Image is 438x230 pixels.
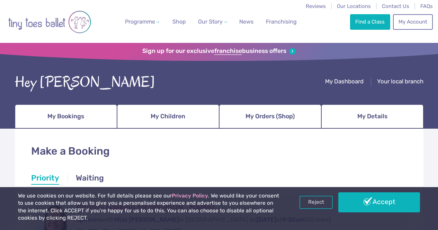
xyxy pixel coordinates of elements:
[76,173,104,185] a: Waiting
[172,193,208,199] a: Privacy Policy
[198,18,223,25] span: Our Story
[321,104,423,129] a: My Details
[214,47,242,55] strong: franchise
[393,14,432,29] a: My Account
[47,110,84,122] span: My Bookings
[263,15,300,29] a: Franchising
[151,110,185,122] span: My Children
[8,4,91,39] img: tiny toes ballet
[170,15,189,29] a: Shop
[142,47,296,55] a: Sign up for our exclusivefranchisebusiness offers
[125,18,155,25] span: Programme
[172,18,186,25] span: Shop
[31,144,407,159] h1: Make a Booking
[420,3,433,9] a: FAQs
[18,192,279,222] p: We use cookies on our website. For full details please see our . We would like your consent to us...
[219,104,321,129] a: My Orders (Shop)
[306,3,326,9] a: Reviews
[300,196,333,209] a: Reject
[337,3,371,9] a: Our Locations
[15,72,155,93] div: Hey [PERSON_NAME]
[245,110,295,122] span: My Orders (Shop)
[266,18,297,25] span: Franchising
[236,15,256,29] a: News
[195,15,230,29] a: Our Story
[377,78,423,86] a: Your local branch
[325,78,364,85] span: My Dashboard
[15,104,117,129] a: My Bookings
[350,14,390,29] a: Find a Class
[117,104,219,129] a: My Children
[338,192,420,212] a: Accept
[357,110,387,122] span: My Details
[382,3,409,9] a: Contact Us
[377,78,423,85] span: Your local branch
[325,78,364,86] a: My Dashboard
[122,15,162,29] a: Programme
[239,18,253,25] span: News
